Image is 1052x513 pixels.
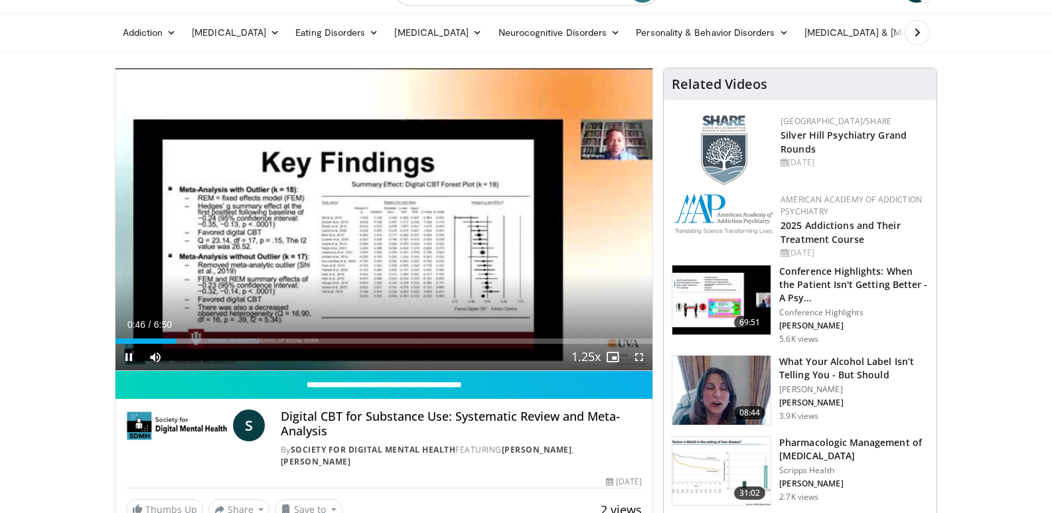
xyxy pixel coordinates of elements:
p: [PERSON_NAME] [779,384,929,395]
p: Scripps Health [779,465,929,476]
p: 3.9K views [779,411,818,421]
h3: Pharmacologic Management of [MEDICAL_DATA] [779,436,929,463]
button: Enable picture-in-picture mode [599,344,626,370]
div: [DATE] [781,247,926,259]
span: 0:46 [127,319,145,330]
h4: Digital CBT for Substance Use: Systematic Review and Meta-Analysis [281,409,642,438]
p: 5.6K views [779,334,818,344]
button: Fullscreen [626,344,652,370]
a: 31:02 Pharmacologic Management of [MEDICAL_DATA] Scripps Health [PERSON_NAME] 2.7K views [672,436,929,506]
img: f8aaeb6d-318f-4fcf-bd1d-54ce21f29e87.png.150x105_q85_autocrop_double_scale_upscale_version-0.2.png [701,115,747,185]
h4: Related Videos [672,76,767,92]
button: Playback Rate [573,344,599,370]
img: 09bfd019-53f6-42aa-b76c-a75434d8b29a.150x105_q85_crop-smart_upscale.jpg [672,356,771,425]
a: Society for Digital Mental Health [291,444,456,455]
a: [GEOGRAPHIC_DATA]/SHARE [781,115,891,127]
a: Silver Hill Psychiatry Grand Rounds [781,129,907,155]
a: S [233,409,265,441]
p: [PERSON_NAME] [779,321,929,331]
span: / [149,319,151,330]
h3: What Your Alcohol Label Isn’t Telling You - But Should [779,355,929,382]
img: b20a009e-c028-45a8-b15f-eefb193e12bc.150x105_q85_crop-smart_upscale.jpg [672,437,771,506]
div: By FEATURING , [281,444,642,468]
a: Addiction [115,19,185,46]
p: [PERSON_NAME] [779,478,929,489]
video-js: Video Player [115,68,653,371]
span: 08:44 [734,406,766,419]
a: American Academy of Addiction Psychiatry [781,194,922,217]
a: 69:51 Conference Highlights: When the Patient Isn't Getting Better - A Psy… Conference Highlights... [672,265,929,344]
p: [PERSON_NAME] [779,398,929,408]
img: f7c290de-70ae-47e0-9ae1-04035161c232.png.150x105_q85_autocrop_double_scale_upscale_version-0.2.png [674,194,774,234]
img: Society for Digital Mental Health [126,409,228,441]
span: 69:51 [734,316,766,329]
div: [DATE] [781,157,926,169]
button: Pause [115,344,142,370]
a: Personality & Behavior Disorders [628,19,796,46]
button: Mute [142,344,169,370]
img: 4362ec9e-0993-4580-bfd4-8e18d57e1d49.150x105_q85_crop-smart_upscale.jpg [672,265,771,334]
a: [MEDICAL_DATA] [386,19,490,46]
a: Eating Disorders [287,19,386,46]
span: 6:50 [154,319,172,330]
div: [DATE] [606,476,642,488]
a: [MEDICAL_DATA] [184,19,287,46]
a: [MEDICAL_DATA] & [MEDICAL_DATA] [796,19,986,46]
a: 08:44 What Your Alcohol Label Isn’t Telling You - But Should [PERSON_NAME] [PERSON_NAME] 3.9K views [672,355,929,425]
a: [PERSON_NAME] [281,456,351,467]
span: 31:02 [734,486,766,500]
a: 2025 Addictions and Their Treatment Course [781,219,901,246]
p: 2.7K views [779,492,818,502]
p: Conference Highlights [779,307,929,318]
a: Neurocognitive Disorders [490,19,629,46]
h3: Conference Highlights: When the Patient Isn't Getting Better - A Psy… [779,265,929,305]
a: [PERSON_NAME] [502,444,572,455]
div: Progress Bar [115,338,653,344]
